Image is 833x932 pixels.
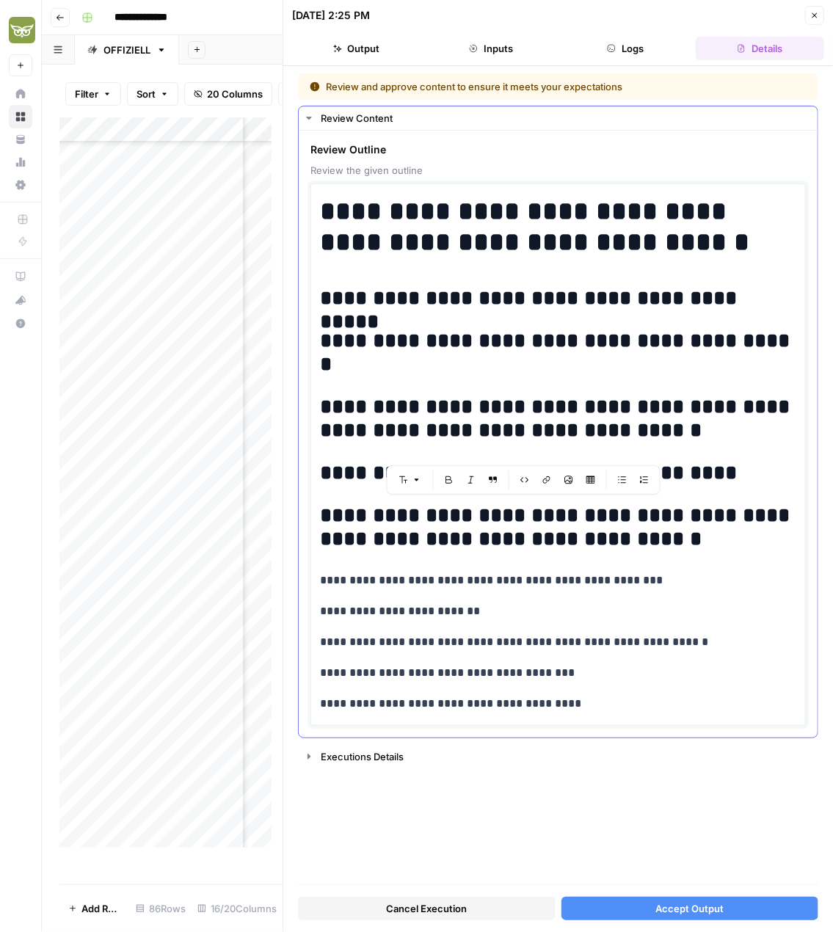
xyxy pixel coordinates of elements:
div: Review Content [299,131,818,738]
span: Cancel Execution [386,901,467,916]
div: Review Content [321,111,809,125]
div: OFFIZIELL [103,43,150,57]
div: 86 Rows [130,897,192,920]
button: Filter [65,82,121,106]
div: [DATE] 2:25 PM [292,8,370,23]
a: Browse [9,105,32,128]
button: Sort [127,82,178,106]
button: Review Content [299,106,818,130]
a: Usage [9,150,32,174]
button: Add Row [59,897,130,920]
button: Inputs [426,37,555,60]
button: Output [292,37,421,60]
a: Settings [9,173,32,197]
a: OFFIZIELL [75,35,179,65]
button: Details [696,37,824,60]
button: What's new? [9,288,32,312]
button: Logs [561,37,690,60]
div: Review and approve content to ensure it meets your expectations [310,79,715,94]
span: 20 Columns [207,87,263,101]
div: What's new? [10,289,32,311]
div: 16/20 Columns [192,897,283,920]
span: Filter [75,87,98,101]
a: AirOps Academy [9,265,32,288]
button: Help + Support [9,312,32,335]
button: Executions Details [299,745,818,768]
span: Review Outline [310,142,806,157]
span: Add Row [81,901,121,916]
button: Workspace: Evergreen Media [9,12,32,48]
button: Accept Output [561,897,819,920]
span: Accept Output [655,901,724,916]
div: Executions Details [321,749,809,764]
a: Home [9,82,32,106]
button: 20 Columns [184,82,272,106]
img: Evergreen Media Logo [9,17,35,43]
span: Review the given outline [310,163,806,178]
button: Cancel Execution [298,897,556,920]
span: Sort [137,87,156,101]
a: Your Data [9,128,32,151]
